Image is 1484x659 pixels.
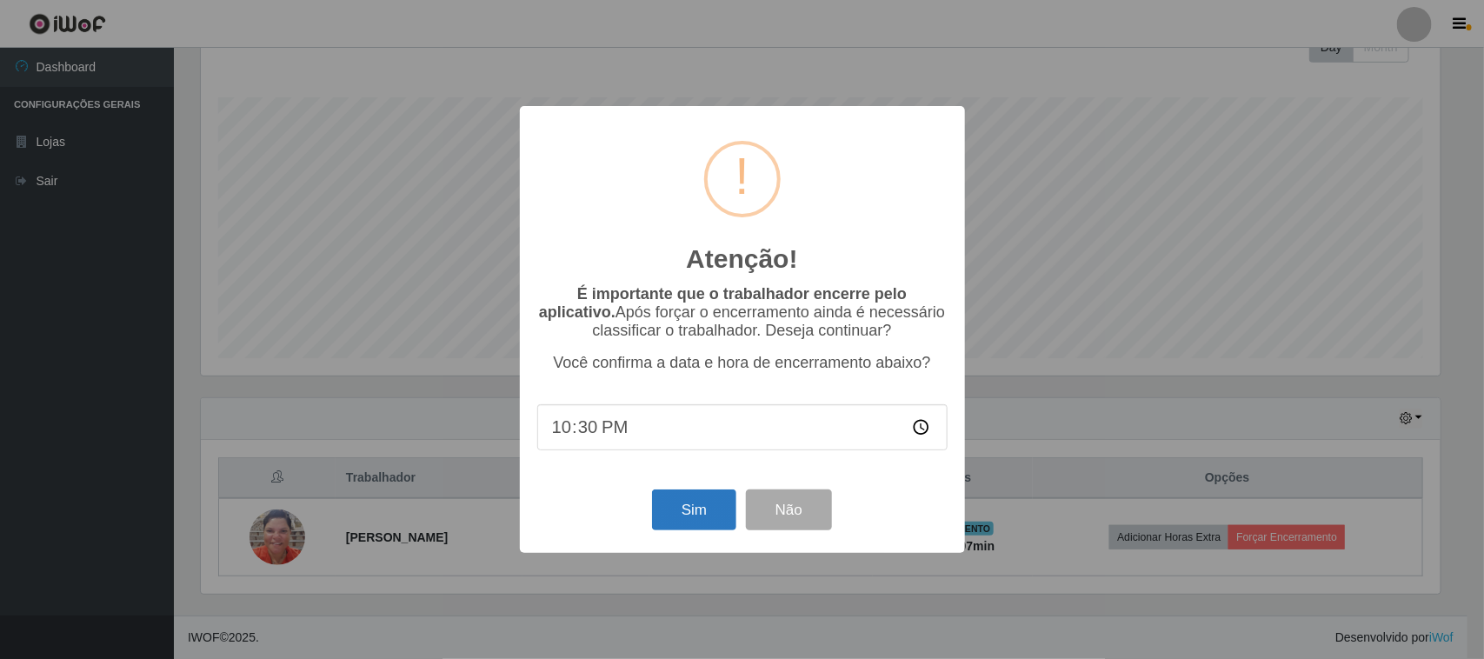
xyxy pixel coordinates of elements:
b: É importante que o trabalhador encerre pelo aplicativo. [539,285,907,321]
h2: Atenção! [686,243,797,275]
p: Após forçar o encerramento ainda é necessário classificar o trabalhador. Deseja continuar? [537,285,948,340]
button: Não [746,489,832,530]
p: Você confirma a data e hora de encerramento abaixo? [537,354,948,372]
button: Sim [652,489,736,530]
